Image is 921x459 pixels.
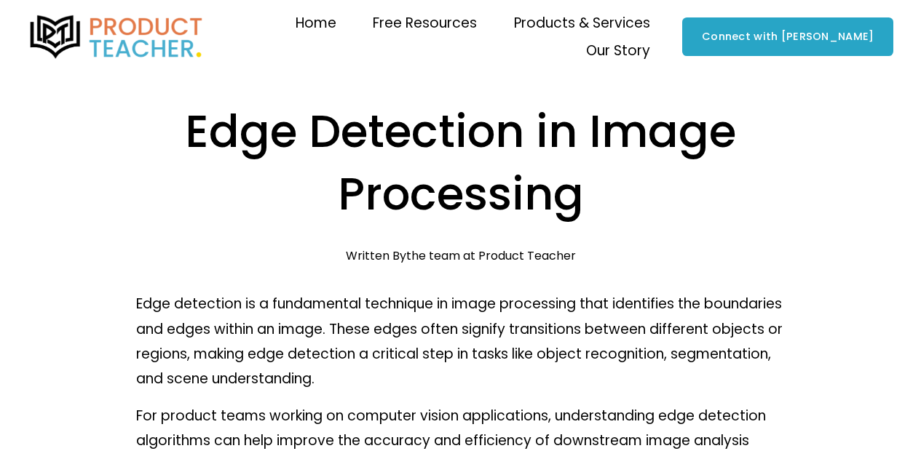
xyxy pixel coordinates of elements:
[296,9,336,37] a: Home
[586,39,650,63] span: Our Story
[682,17,893,56] a: Connect with [PERSON_NAME]
[346,249,576,263] div: Written By
[373,9,477,37] a: folder dropdown
[514,11,650,36] span: Products & Services
[136,292,786,391] p: Edge detection is a fundamental technique in image processing that identifies the boundaries and ...
[586,37,650,65] a: folder dropdown
[136,100,786,225] h1: Edge Detection in Image Processing
[28,15,205,59] img: Product Teacher
[514,9,650,37] a: folder dropdown
[373,11,477,36] span: Free Resources
[406,247,576,264] a: the team at Product Teacher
